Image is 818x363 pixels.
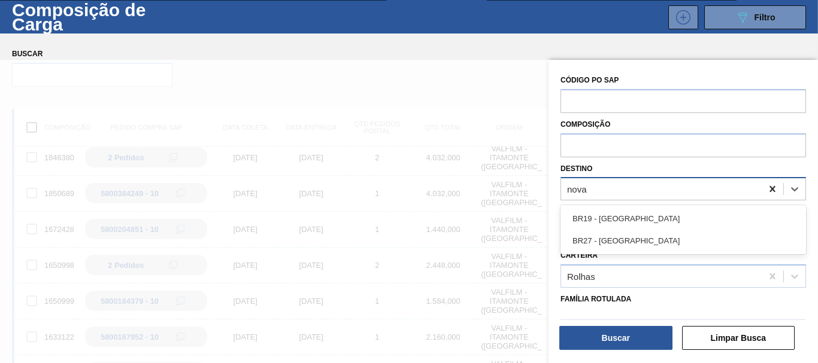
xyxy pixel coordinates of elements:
[567,271,595,281] div: Rolhas
[561,230,806,252] div: BR27 - [GEOGRAPHIC_DATA]
[662,5,698,29] div: Nova Composição
[561,208,806,230] div: BR19 - [GEOGRAPHIC_DATA]
[682,326,795,350] button: Limpar Busca
[755,13,775,22] span: Filtro
[12,3,196,30] h1: Composição de Carga
[559,326,672,350] button: Buscar
[561,164,592,173] label: Destino
[12,45,172,63] label: Buscar
[704,5,806,29] button: Filtro
[561,295,631,303] label: Família Rotulada
[561,120,610,129] label: Composição
[561,251,598,260] label: Carteira
[561,76,619,84] label: Código PO SAP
